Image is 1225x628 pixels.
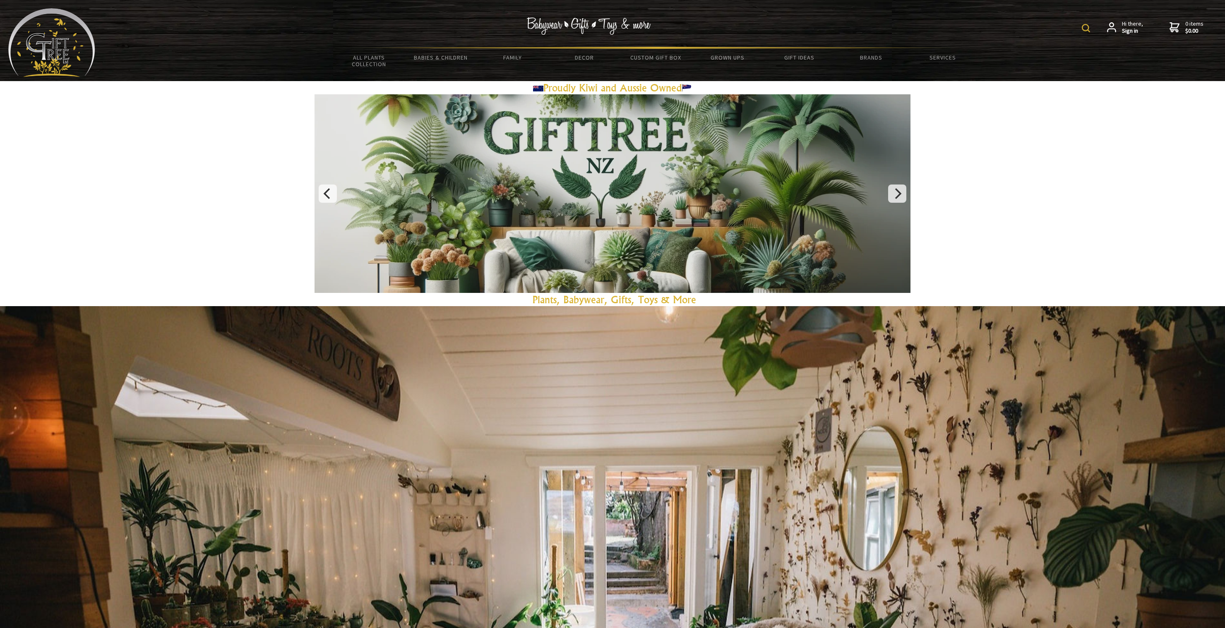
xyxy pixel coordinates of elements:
a: Hi there,Sign in [1107,20,1143,35]
a: All Plants Collection [333,49,405,73]
button: Previous [319,185,337,203]
a: Babies & Children [405,49,476,66]
a: Grown Ups [692,49,764,66]
a: Family [477,49,548,66]
a: Gift Ideas [764,49,835,66]
a: Services [907,49,979,66]
button: Next [888,185,906,203]
span: 0 items [1185,20,1203,35]
img: product search [1082,24,1090,32]
a: Proudly Kiwi and Aussie Owned [533,81,692,94]
a: Brands [835,49,907,66]
a: Custom Gift Box [620,49,692,66]
a: 0 items$0.00 [1170,20,1203,35]
img: Babywear - Gifts - Toys & more [526,17,651,35]
img: Babyware - Gifts - Toys and more... [8,8,95,77]
strong: Sign in [1122,27,1143,35]
strong: $0.00 [1185,27,1203,35]
span: Hi there, [1122,20,1143,35]
a: Plants, Babywear, Gifts, Toys & Mor [533,293,691,306]
a: Decor [548,49,620,66]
